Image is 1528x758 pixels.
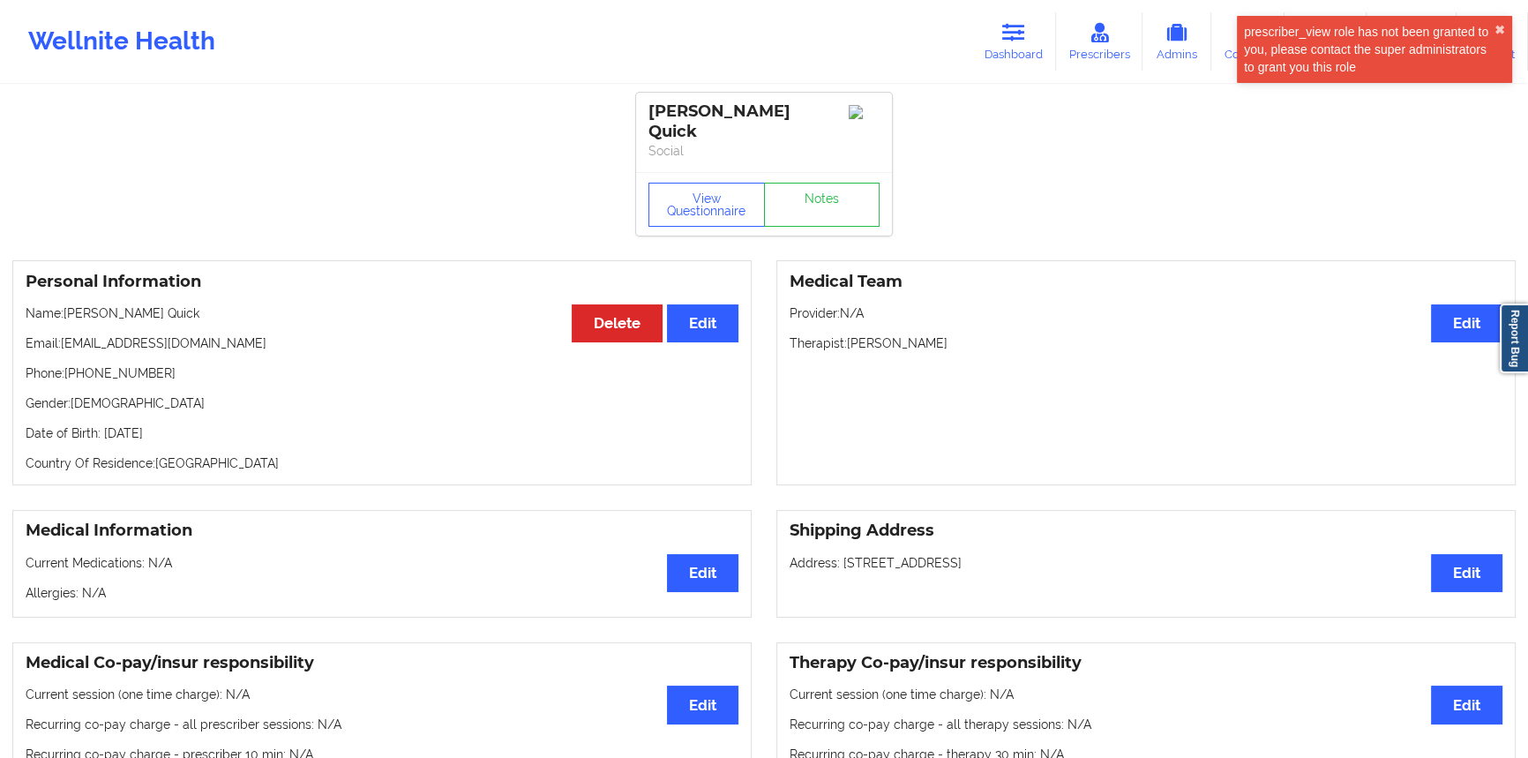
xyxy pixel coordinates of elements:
p: Address: [STREET_ADDRESS] [790,554,1502,572]
button: Edit [667,686,738,724]
button: Edit [1431,304,1502,342]
div: [PERSON_NAME] Quick [648,101,880,142]
p: Phone: [PHONE_NUMBER] [26,364,738,382]
h3: Medical Team [790,272,1502,292]
p: Current Medications: N/A [26,554,738,572]
h3: Therapy Co-pay/insur responsibility [790,653,1502,673]
p: Date of Birth: [DATE] [26,424,738,442]
p: Country Of Residence: [GEOGRAPHIC_DATA] [26,454,738,472]
p: Recurring co-pay charge - all therapy sessions : N/A [790,716,1502,733]
h3: Personal Information [26,272,738,292]
h3: Medical Information [26,521,738,541]
p: Email: [EMAIL_ADDRESS][DOMAIN_NAME] [26,334,738,352]
p: Provider: N/A [790,304,1502,322]
p: Gender: [DEMOGRAPHIC_DATA] [26,394,738,412]
a: Dashboard [971,12,1056,71]
p: Name: [PERSON_NAME] Quick [26,304,738,322]
h3: Shipping Address [790,521,1502,541]
a: Coaches [1211,12,1285,71]
p: Current session (one time charge): N/A [790,686,1502,703]
button: close [1494,23,1505,37]
button: Edit [667,554,738,592]
button: Edit [667,304,738,342]
p: Therapist: [PERSON_NAME] [790,334,1502,352]
button: Delete [572,304,663,342]
button: Edit [1431,554,1502,592]
a: Admins [1142,12,1211,71]
p: Social [648,142,880,160]
img: Image%2Fplaceholer-image.png [849,105,880,119]
button: Edit [1431,686,1502,724]
p: Recurring co-pay charge - all prescriber sessions : N/A [26,716,738,733]
a: Prescribers [1056,12,1143,71]
h3: Medical Co-pay/insur responsibility [26,653,738,673]
p: Allergies: N/A [26,584,738,602]
a: Report Bug [1500,304,1528,373]
div: prescriber_view role has not been granted to you, please contact the super administrators to gran... [1244,23,1494,76]
a: Notes [764,183,880,227]
p: Current session (one time charge): N/A [26,686,738,703]
button: View Questionnaire [648,183,765,227]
